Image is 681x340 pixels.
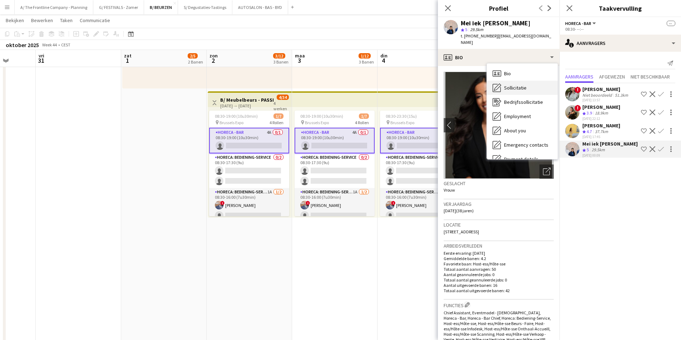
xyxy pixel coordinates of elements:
div: 4 werken [273,100,289,111]
span: Horeca - Bar [565,21,591,26]
div: [DATE] 00:09 [582,153,638,158]
div: Sollicitatie [487,81,558,95]
div: 51.3km [613,92,630,98]
h3: Arbeidsverleden [444,243,554,249]
span: 4/34 [277,95,289,100]
span: ! [391,201,395,205]
span: Bekijken [6,17,24,24]
span: 08:30-23:30 (15u) [386,113,417,119]
div: Bio [487,66,558,81]
span: Employment [504,113,531,120]
app-card-role: Horeca: Bediening-Service0/208:30-17:30 (9u) [380,153,460,188]
span: Brussels Expo [305,120,329,125]
span: [STREET_ADDRESS] [444,229,479,234]
app-job-card: 08:30-19:00 (10u30min)1/7 Brussels Expo4 RollenHoreca - Bar4A0/108:30-19:00 (10u30min) Horeca: Be... [295,111,375,216]
span: ! [220,201,224,205]
a: Bewerken [28,16,56,25]
h3: Locatie [444,222,554,228]
div: [PERSON_NAME] [582,122,620,129]
app-card-role: Horeca - Bar4A0/108:30-19:00 (10u30min) [295,128,375,153]
span: zon [209,52,218,59]
span: 2/5 [188,53,198,59]
div: 29.5km [590,147,606,153]
button: B/ BEURZEN [144,0,178,14]
span: 2 [208,56,218,65]
span: 3 [294,56,305,65]
div: Aanvragers [559,35,681,52]
button: S/ Degustaties-Tastings [178,0,232,14]
div: 3 Banen [273,59,288,65]
span: 4 Rollen [270,120,283,125]
div: Mei iek [PERSON_NAME] [461,20,531,26]
img: Crew avatar of foto [444,72,554,179]
span: 4 Rollen [355,120,369,125]
a: Taken [57,16,75,25]
div: Niet beoordeeld [582,92,613,98]
p: Totaal aantal aanvragen: 50 [444,267,554,272]
div: [DATE] 22:12 [582,116,620,121]
app-job-card: 08:30-23:30 (15u)1/13 Brussels Expo6 RollenHoreca - Bar4A0/108:30-19:00 (10u30min) Horeca: Bedien... [380,111,460,216]
h3: Verjaardag [444,201,554,207]
a: Communicatie [77,16,113,25]
div: 3 Banen [359,59,374,65]
div: Bedrijfssollicitatie [487,95,558,109]
app-job-card: 08:30-19:00 (10u30min)1/7 Brussels Expo4 RollenHoreca - Bar4A0/108:30-19:00 (10u30min) Horeca: Be... [209,111,289,216]
button: A/ The Frontline Company - Planning [15,0,93,14]
div: [DATE] 13:57 [582,98,630,102]
span: Brussels Expo [219,120,243,125]
p: Gemiddelde banen: 4.2 [444,256,554,261]
span: 5 [587,147,589,152]
span: 1/7 [359,113,369,119]
p: Aantal uitgevoerde banen: 16 [444,283,554,288]
div: 2 Banen [188,59,203,65]
span: Vrouw [444,187,455,193]
div: [PERSON_NAME] [582,86,630,92]
span: Brussels Expo [390,120,414,125]
span: ! [574,105,581,111]
app-card-role: Horeca - Bar4A0/108:30-19:00 (10u30min) [380,128,460,153]
app-card-role: Horeca: Bediening-Service0/208:30-17:30 (9u) [209,153,289,188]
span: Afgewezen [599,74,625,79]
a: Bekijken [3,16,27,25]
app-card-role: Horeca: Bediening-Service0/208:30-17:30 (9u) [295,153,375,188]
div: 37.7km [593,129,610,135]
div: oktober 2025 [6,41,39,49]
span: ! [574,87,581,93]
p: Favoriete baan: Host-ess/Hôte-sse [444,261,554,267]
span: 3/12 [273,53,285,59]
p: Totaal aantal geannuleerde jobs: 0 [444,277,554,283]
span: 4.7 [587,129,592,134]
span: 08:30-19:00 (10u30min) [300,113,343,119]
span: zat [124,52,132,59]
app-card-role: Horeca - Bar4A0/108:30-19:00 (10u30min) [209,128,289,153]
button: AUTOSALON - BAS - BYD [232,0,288,14]
span: Taken [60,17,73,24]
span: ! [306,201,310,205]
h3: Functies [444,301,554,309]
span: Bedrijfssollicitatie [504,99,543,105]
span: 3.9 [587,110,592,116]
div: Employment [487,109,558,123]
p: Eerste ervaring: [DATE] [444,250,554,256]
span: Bio [504,70,511,77]
div: About you [487,123,558,138]
span: din [380,52,388,59]
span: | [EMAIL_ADDRESS][DOMAIN_NAME] [461,33,551,45]
span: 1/7 [273,113,283,119]
span: 31 [38,56,44,65]
p: Totaal aantal uitgevoerde banen: 42 [444,288,554,293]
h3: Profiel [438,4,559,13]
div: 08:30- --:-- [565,26,675,32]
app-card-role: Horeca: Bediening-Service1A1/208:30-16:00 (7u30min)![PERSON_NAME] [209,188,289,223]
span: Communicatie [80,17,110,24]
span: Bewerken [31,17,53,24]
button: Horeca - Bar [565,21,597,26]
span: 08:30-19:00 (10u30min) [215,113,258,119]
p: Aantal geannuleerde jobs: 0 [444,272,554,277]
span: [DATE] (38 jaren) [444,208,474,213]
span: Emergency contacts [504,142,548,148]
span: Payment details [504,156,538,162]
span: 4 [379,56,388,65]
